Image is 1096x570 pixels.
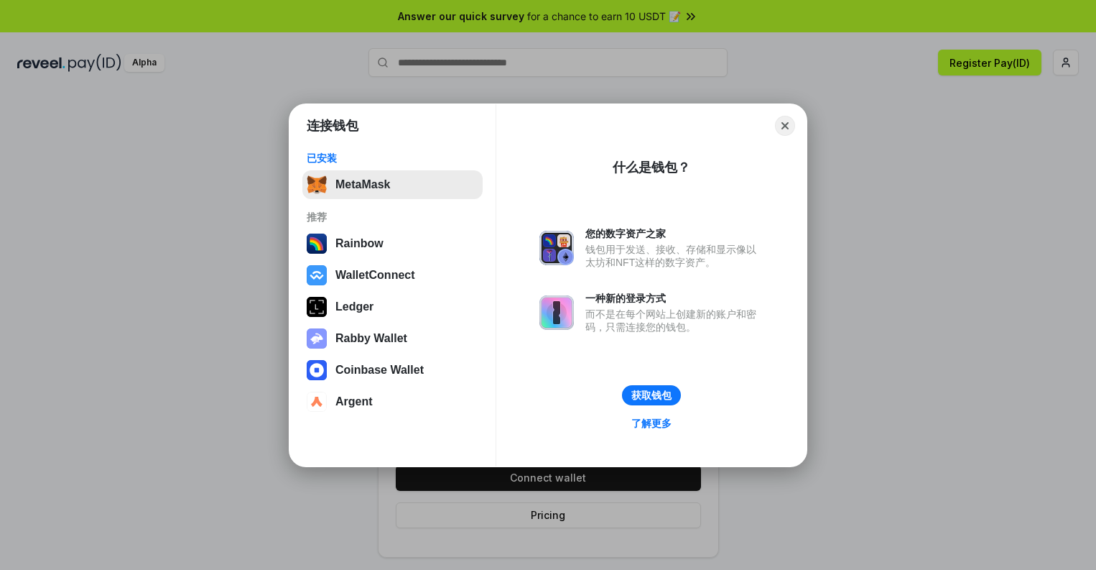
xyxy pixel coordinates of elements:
button: Argent [302,387,483,416]
button: Rainbow [302,229,483,258]
img: svg+xml,%3Csvg%20xmlns%3D%22http%3A%2F%2Fwww.w3.org%2F2000%2Fsvg%22%20fill%3D%22none%22%20viewBox... [307,328,327,349]
img: svg+xml,%3Csvg%20fill%3D%22none%22%20height%3D%2233%22%20viewBox%3D%220%200%2035%2033%22%20width%... [307,175,327,195]
div: 您的数字资产之家 [585,227,763,240]
div: 什么是钱包？ [613,159,690,176]
button: Close [775,116,795,136]
div: Rabby Wallet [335,332,407,345]
button: MetaMask [302,170,483,199]
div: Ledger [335,300,373,313]
button: Coinbase Wallet [302,356,483,385]
div: 获取钱包 [631,389,672,402]
img: svg+xml,%3Csvg%20xmlns%3D%22http%3A%2F%2Fwww.w3.org%2F2000%2Fsvg%22%20fill%3D%22none%22%20viewBox... [539,231,574,265]
div: 了解更多 [631,417,672,430]
img: svg+xml,%3Csvg%20xmlns%3D%22http%3A%2F%2Fwww.w3.org%2F2000%2Fsvg%22%20width%3D%2228%22%20height%3... [307,297,327,317]
button: WalletConnect [302,261,483,290]
div: 钱包用于发送、接收、存储和显示像以太坊和NFT这样的数字资产。 [585,243,763,269]
img: svg+xml,%3Csvg%20width%3D%22120%22%20height%3D%22120%22%20viewBox%3D%220%200%20120%20120%22%20fil... [307,234,327,254]
div: 推荐 [307,211,478,224]
div: 而不是在每个网站上创建新的账户和密码，只需连接您的钱包。 [585,308,763,334]
div: Rainbow [335,237,384,250]
img: svg+xml,%3Csvg%20width%3D%2228%22%20height%3D%2228%22%20viewBox%3D%220%200%2028%2028%22%20fill%3D... [307,392,327,412]
a: 了解更多 [623,414,680,433]
img: svg+xml,%3Csvg%20xmlns%3D%22http%3A%2F%2Fwww.w3.org%2F2000%2Fsvg%22%20fill%3D%22none%22%20viewBox... [539,295,574,330]
button: Ledger [302,293,483,321]
div: Coinbase Wallet [335,364,424,377]
button: Rabby Wallet [302,324,483,353]
div: MetaMask [335,178,390,191]
div: 已安装 [307,152,478,165]
button: 获取钱包 [622,385,681,405]
img: svg+xml,%3Csvg%20width%3D%2228%22%20height%3D%2228%22%20viewBox%3D%220%200%2028%2028%22%20fill%3D... [307,360,327,380]
div: Argent [335,395,373,408]
div: WalletConnect [335,269,415,282]
div: 一种新的登录方式 [585,292,763,305]
h1: 连接钱包 [307,117,358,134]
img: svg+xml,%3Csvg%20width%3D%2228%22%20height%3D%2228%22%20viewBox%3D%220%200%2028%2028%22%20fill%3D... [307,265,327,285]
